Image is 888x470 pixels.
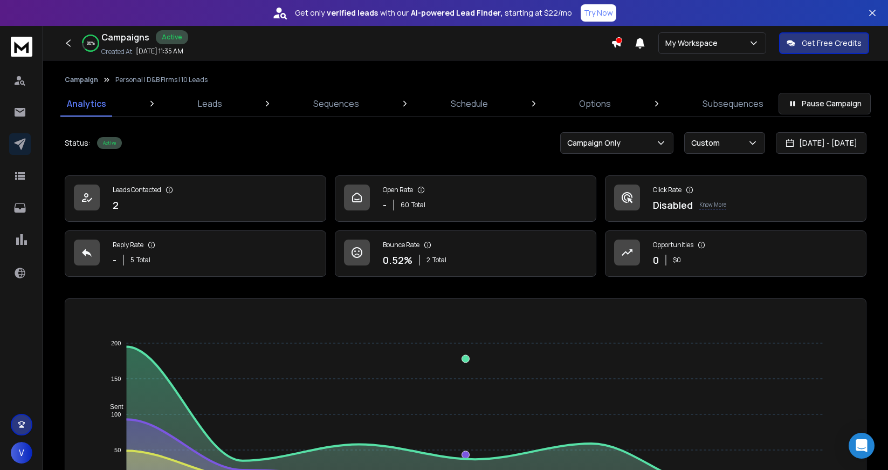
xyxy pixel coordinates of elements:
[653,253,659,268] p: 0
[65,230,326,277] a: Reply Rate-5Total
[665,38,722,49] p: My Workspace
[383,197,387,213] p: -
[11,442,32,464] button: V
[776,132,866,154] button: [DATE] - [DATE]
[67,97,106,110] p: Analytics
[65,175,326,222] a: Leads Contacted2
[802,38,862,49] p: Get Free Credits
[156,30,188,44] div: Active
[313,97,359,110] p: Sequences
[579,97,611,110] p: Options
[198,97,222,110] p: Leads
[411,8,502,18] strong: AI-powered Lead Finder,
[605,175,866,222] a: Click RateDisabledKnow More
[111,411,121,418] tspan: 100
[335,175,596,222] a: Open Rate-60Total
[383,241,419,249] p: Bounce Rate
[101,47,134,56] p: Created At:
[101,31,149,44] h1: Campaigns
[60,91,113,117] a: Analytics
[699,201,726,209] p: Know More
[605,230,866,277] a: Opportunities0$0
[114,447,121,453] tspan: 50
[130,256,134,264] span: 5
[113,241,143,249] p: Reply Rate
[573,91,617,117] a: Options
[653,197,693,213] p: Disabled
[295,8,572,18] p: Get only with our starting at $22/mo
[653,241,693,249] p: Opportunities
[102,403,123,411] span: Sent
[65,138,91,148] p: Status:
[111,340,121,346] tspan: 200
[703,97,763,110] p: Subsequences
[115,76,208,84] p: Personal | D&B Firms | 10 Leads
[113,253,116,268] p: -
[335,230,596,277] a: Bounce Rate0.52%2Total
[779,32,869,54] button: Get Free Credits
[653,186,682,194] p: Click Rate
[444,91,494,117] a: Schedule
[849,433,875,459] div: Open Intercom Messenger
[432,256,446,264] span: Total
[567,138,625,148] p: Campaign Only
[65,76,98,84] button: Campaign
[383,253,412,268] p: 0.52 %
[673,256,681,264] p: $ 0
[383,186,413,194] p: Open Rate
[191,91,229,117] a: Leads
[87,40,95,46] p: 86 %
[136,47,183,56] p: [DATE] 11:35 AM
[11,37,32,57] img: logo
[779,93,871,114] button: Pause Campaign
[327,8,378,18] strong: verified leads
[401,201,409,209] span: 60
[97,137,122,149] div: Active
[136,256,150,264] span: Total
[451,97,488,110] p: Schedule
[426,256,430,264] span: 2
[584,8,613,18] p: Try Now
[696,91,770,117] a: Subsequences
[411,201,425,209] span: Total
[581,4,616,22] button: Try Now
[113,197,119,213] p: 2
[307,91,366,117] a: Sequences
[111,376,121,382] tspan: 150
[691,138,724,148] p: Custom
[113,186,161,194] p: Leads Contacted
